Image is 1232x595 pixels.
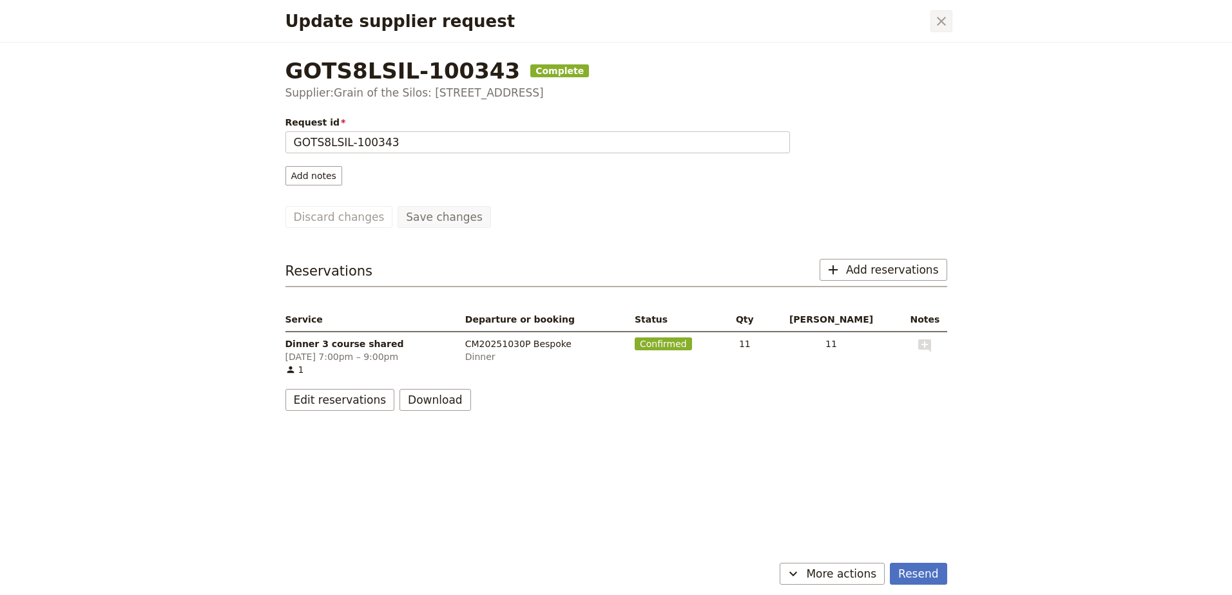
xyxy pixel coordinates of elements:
[846,262,939,278] span: Add reservations
[285,12,928,31] h2: Update supplier request
[725,308,765,332] th: Qty
[285,58,947,84] div: GOTS8LSIL-100343
[898,308,947,332] th: Notes
[285,116,790,129] span: Request id
[285,85,947,100] div: Supplier: Grain of the Silos: [STREET_ADDRESS]
[285,350,455,363] span: [DATE] 7:00pm – 9:00pm
[285,261,373,281] h3: Reservations
[285,389,395,411] button: Edit reservations
[285,206,393,228] button: Discard changes
[285,337,455,350] span: Dinner 3 course shared
[890,563,947,585] button: Resend
[930,10,952,32] button: Close dialog
[285,131,790,153] input: Request id
[806,566,876,581] span: More actions
[285,363,455,376] span: 1
[770,337,893,350] span: 11
[285,308,460,332] th: Service
[820,259,947,281] button: ​Add reservations
[530,64,589,77] span: Complete
[460,308,630,332] th: Departure or booking
[917,337,932,354] button: Add note
[780,563,885,585] button: ​More actions
[399,389,471,411] button: Download
[465,337,624,350] div: CM20251030P Bespoke
[398,206,491,228] button: Save changes
[765,308,898,332] th: [PERSON_NAME]
[635,337,692,350] span: Confirmed
[730,337,760,350] span: 11
[630,308,725,332] th: Status
[285,166,342,185] button: Add notes
[465,350,624,363] div: Dinner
